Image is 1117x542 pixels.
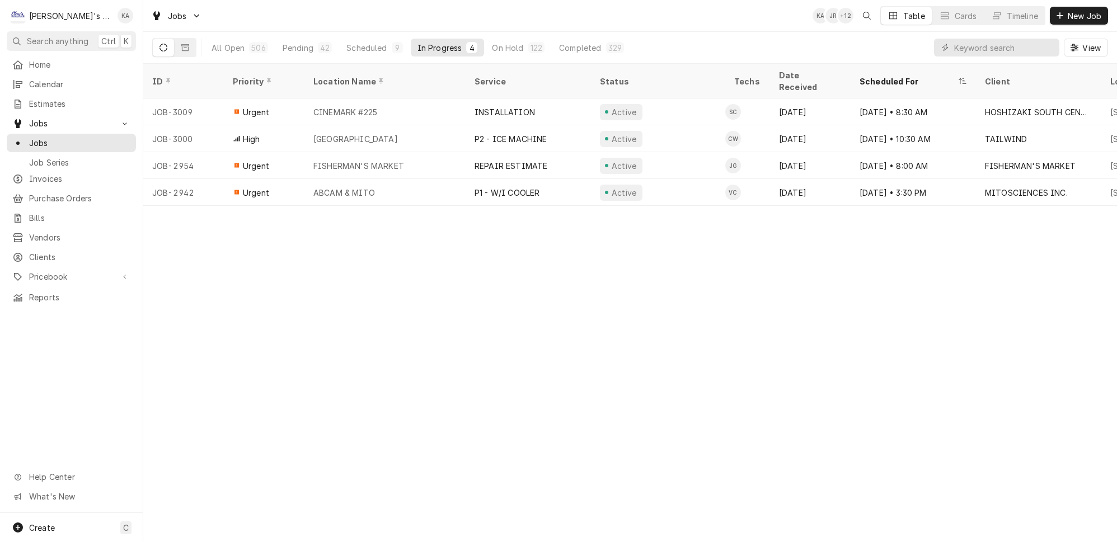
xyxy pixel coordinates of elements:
div: ABCAM & MITO [313,187,375,199]
a: Invoices [7,169,136,188]
div: Scheduled [346,42,387,54]
div: Date Received [779,69,839,93]
div: P1 - W/I COOLER [475,187,539,199]
div: [GEOGRAPHIC_DATA] [313,133,398,145]
a: Go to What's New [7,487,136,506]
div: Johnny Guerra's Avatar [725,158,741,173]
div: On Hold [492,42,523,54]
div: Location Name [313,76,454,87]
span: Help Center [29,471,129,483]
div: Steven Cramer's Avatar [725,104,741,120]
div: 329 [608,42,622,54]
span: Job Series [29,157,130,168]
a: Jobs [7,134,136,152]
div: JG [725,158,741,173]
div: P2 - ICE MACHINE [475,133,547,145]
div: TAILWIND [985,133,1027,145]
div: Completed [559,42,601,54]
a: Reports [7,288,136,307]
div: JOB-3000 [143,125,224,152]
a: Clients [7,248,136,266]
span: Jobs [29,137,130,149]
button: New Job [1050,7,1108,25]
div: JOB-2942 [143,179,224,206]
div: Korey Austin's Avatar [118,8,133,23]
div: [DATE] [770,179,851,206]
div: VC [725,185,741,200]
div: Pending [283,42,313,54]
a: Home [7,55,136,74]
div: In Progress [417,42,462,54]
span: Bills [29,212,130,224]
span: Urgent [243,187,269,199]
span: K [124,35,129,47]
div: Valente Castillo's Avatar [725,185,741,200]
div: ID [152,76,213,87]
div: Active [610,106,638,118]
a: Go to Help Center [7,468,136,486]
span: What's New [29,491,129,502]
span: Purchase Orders [29,192,130,204]
a: Go to Pricebook [7,267,136,286]
div: REPAIR ESTIMATE [475,160,547,172]
span: Create [29,523,55,532]
div: [DATE] • 3:30 PM [851,179,976,206]
div: + 12 [838,8,853,23]
span: Pricebook [29,271,114,282]
span: Jobs [168,10,187,22]
div: [DATE] • 10:30 AM [851,125,976,152]
span: Clients [29,251,130,263]
span: Estimates [29,98,130,110]
div: JR [825,8,841,23]
div: 506 [251,42,265,54]
div: [DATE] [770,98,851,125]
a: Bills [7,209,136,227]
span: Vendors [29,232,130,243]
div: 4 [468,42,475,54]
div: Priority [233,76,293,87]
div: 9 [394,42,401,54]
div: [DATE] [770,125,851,152]
div: [PERSON_NAME]'s Refrigeration [29,10,111,22]
div: Table [903,10,925,22]
div: Active [610,187,638,199]
div: Korey Austin's Avatar [813,8,828,23]
a: Go to Jobs [7,114,136,133]
div: 122 [531,42,542,54]
span: Urgent [243,106,269,118]
span: New Job [1066,10,1104,22]
a: Go to Jobs [147,7,206,25]
span: Ctrl [101,35,116,47]
div: CINEMARK #225 [313,106,377,118]
button: Search anythingCtrlK [7,31,136,51]
div: Status [600,76,714,87]
div: FISHERMAN'S MARKET [313,160,404,172]
span: View [1080,42,1103,54]
div: [DATE] • 8:30 AM [851,98,976,125]
div: [DATE] • 8:00 AM [851,152,976,179]
div: Client [985,76,1090,87]
div: FISHERMAN'S MARKET [985,160,1076,172]
div: CW [725,131,741,147]
div: All Open [212,42,245,54]
div: KA [118,8,133,23]
div: C [10,8,26,23]
div: INSTALLATION [475,106,535,118]
div: Jeff Rue's Avatar [825,8,841,23]
button: Open search [858,7,876,25]
span: High [243,133,260,145]
div: Active [610,133,638,145]
span: C [123,522,129,534]
div: SC [725,104,741,120]
div: Active [610,160,638,172]
div: 42 [320,42,330,54]
span: Urgent [243,160,269,172]
div: [DATE] [770,152,851,179]
div: Techs [734,76,761,87]
span: Calendar [29,78,130,90]
div: JOB-3009 [143,98,224,125]
a: Job Series [7,153,136,172]
span: Reports [29,291,130,303]
div: Cards [955,10,977,22]
div: Clay's Refrigeration's Avatar [10,8,26,23]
